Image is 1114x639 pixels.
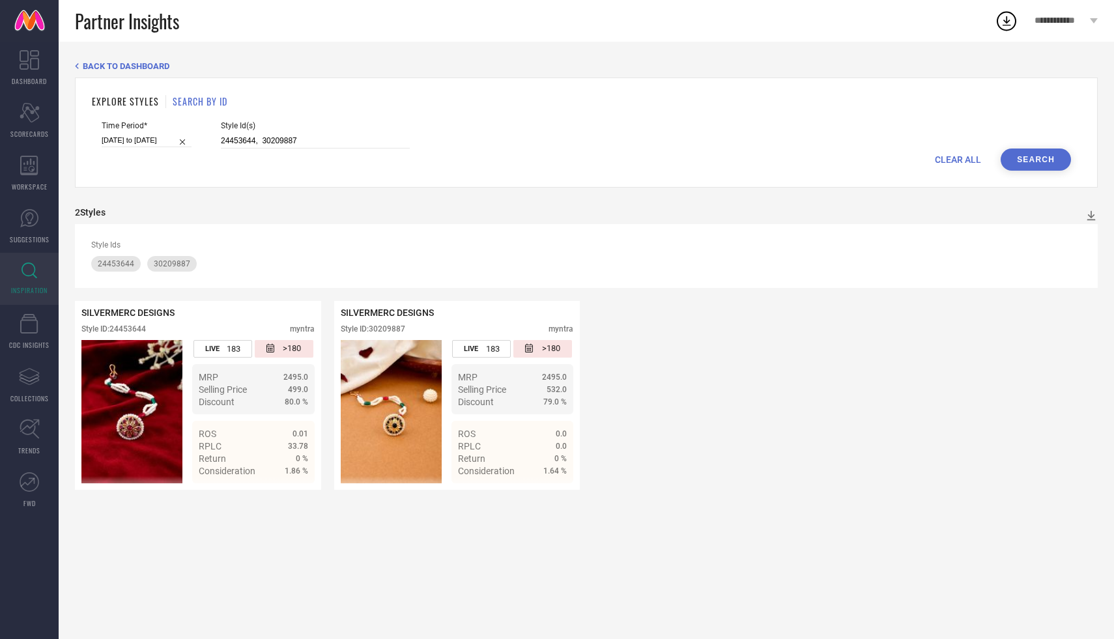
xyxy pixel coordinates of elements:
[556,442,567,451] span: 0.0
[556,429,567,438] span: 0.0
[102,134,192,147] input: Select time period
[75,61,1098,71] div: Back TO Dashboard
[995,9,1018,33] div: Open download list
[458,453,485,464] span: Return
[12,76,47,86] span: DASHBOARD
[199,384,247,395] span: Selling Price
[452,340,511,358] div: Number of days the style has been live on the platform
[193,340,252,358] div: Number of days the style has been live on the platform
[266,489,308,500] a: Details
[83,61,169,71] span: BACK TO DASHBOARD
[199,429,216,439] span: ROS
[285,466,308,476] span: 1.86 %
[18,446,40,455] span: TRENDS
[255,340,313,358] div: Number of days since the style was first listed on the platform
[293,429,308,438] span: 0.01
[458,466,515,476] span: Consideration
[543,397,567,406] span: 79.0 %
[9,340,50,350] span: CDC INSIGHTS
[285,397,308,406] span: 80.0 %
[81,340,182,483] div: Click to view image
[91,240,1081,249] div: Style Ids
[290,324,315,334] div: myntra
[11,285,48,295] span: INSPIRATION
[341,340,442,483] div: Click to view image
[554,454,567,463] span: 0 %
[464,345,478,353] span: LIVE
[513,340,572,358] div: Number of days since the style was first listed on the platform
[81,340,182,483] img: Style preview image
[10,393,49,403] span: COLLECTIONS
[458,429,476,439] span: ROS
[199,441,221,451] span: RPLC
[279,489,308,500] span: Details
[288,385,308,394] span: 499.0
[1001,149,1071,171] button: Search
[283,343,301,354] span: >180
[10,129,49,139] span: SCORECARDS
[92,94,159,108] h1: EXPLORE STYLES
[458,397,494,407] span: Discount
[458,372,478,382] span: MRP
[543,466,567,476] span: 1.64 %
[288,442,308,451] span: 33.78
[935,154,981,165] span: CLEAR ALL
[81,307,175,318] span: SILVERMERC DESIGNS
[75,8,179,35] span: Partner Insights
[12,182,48,192] span: WORKSPACE
[173,94,227,108] h1: SEARCH BY ID
[542,373,567,382] span: 2495.0
[154,259,190,268] span: 30209887
[10,234,50,244] span: SUGGESTIONS
[199,466,255,476] span: Consideration
[458,441,481,451] span: RPLC
[486,344,500,354] span: 183
[205,345,220,353] span: LIVE
[458,384,506,395] span: Selling Price
[98,259,134,268] span: 24453644
[537,489,567,500] span: Details
[102,121,192,130] span: Time Period*
[341,340,442,483] img: Style preview image
[296,454,308,463] span: 0 %
[75,207,106,218] div: 2 Styles
[23,498,36,508] span: FWD
[199,397,235,407] span: Discount
[283,373,308,382] span: 2495.0
[542,343,560,354] span: >180
[221,134,410,149] input: Enter comma separated style ids e.g. 12345, 67890
[341,324,405,334] div: Style ID: 30209887
[227,344,240,354] span: 183
[549,324,573,334] div: myntra
[341,307,434,318] span: SILVERMERC DESIGNS
[199,372,218,382] span: MRP
[81,324,146,334] div: Style ID: 24453644
[524,489,567,500] a: Details
[199,453,226,464] span: Return
[547,385,567,394] span: 532.0
[221,121,410,130] span: Style Id(s)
